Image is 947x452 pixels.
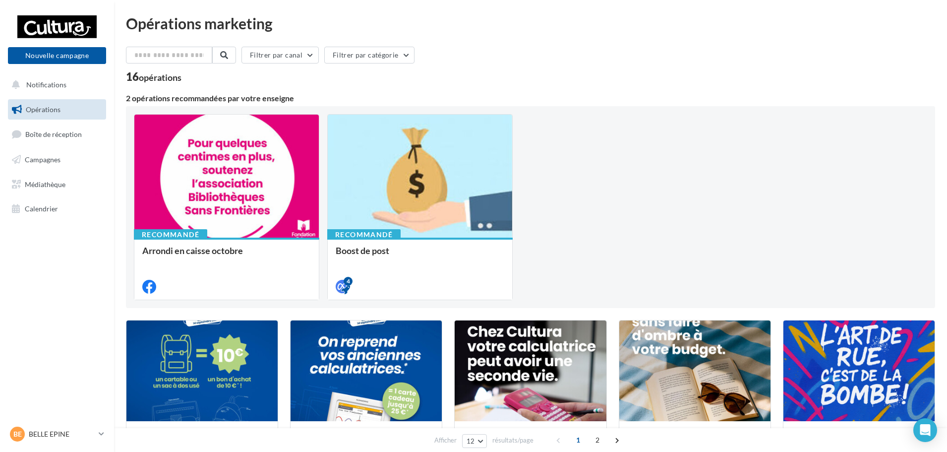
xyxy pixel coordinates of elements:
span: Campagnes [25,155,60,164]
span: 2 [590,432,605,448]
div: 16 [126,71,181,82]
span: Médiathèque [25,180,65,188]
a: Boîte de réception [6,124,108,145]
span: Notifications [26,80,66,89]
span: Calendrier [25,204,58,213]
a: Médiathèque [6,174,108,195]
span: résultats/page [492,436,533,445]
button: Nouvelle campagne [8,47,106,64]
a: Calendrier [6,198,108,219]
a: Opérations [6,99,108,120]
p: BELLE EPINE [29,429,95,439]
div: 2 opérations recommandées par votre enseigne [126,94,935,102]
div: 4 [344,277,353,286]
a: BE BELLE EPINE [8,425,106,444]
button: Filtrer par catégorie [324,47,414,64]
button: Filtrer par canal [241,47,319,64]
div: Boost de post [336,246,504,265]
div: Recommandé [134,229,207,240]
div: Open Intercom Messenger [913,418,937,442]
span: Opérations [26,105,60,114]
div: opérations [139,73,181,82]
span: 12 [467,437,475,445]
div: Arrondi en caisse octobre [142,246,311,265]
a: Campagnes [6,149,108,170]
span: Boîte de réception [25,130,82,138]
div: Recommandé [327,229,401,240]
button: 12 [462,434,487,448]
button: Notifications [6,74,104,95]
span: 1 [570,432,586,448]
span: BE [13,429,22,439]
span: Afficher [434,436,457,445]
div: Opérations marketing [126,16,935,31]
